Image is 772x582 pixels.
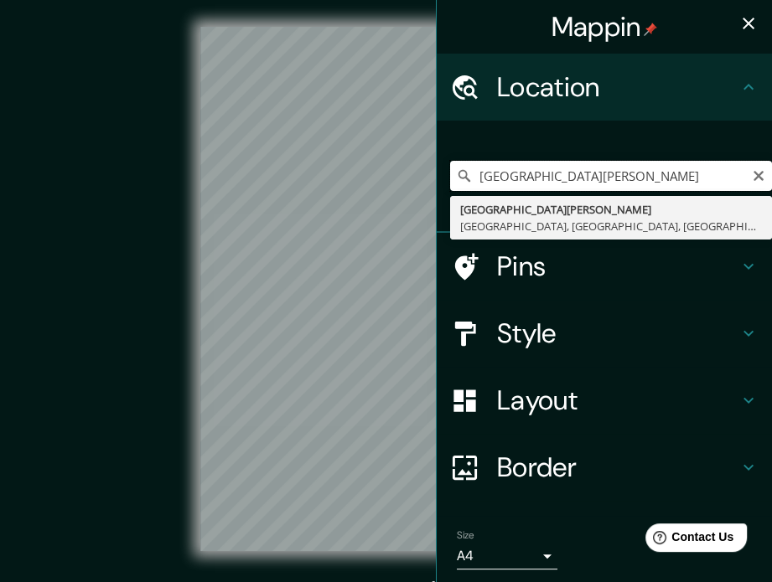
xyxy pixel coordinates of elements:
[497,317,738,350] h4: Style
[457,528,474,543] label: Size
[460,201,762,218] div: [GEOGRAPHIC_DATA][PERSON_NAME]
[497,451,738,484] h4: Border
[752,167,765,183] button: Clear
[623,517,754,564] iframe: Help widget launcher
[497,70,738,104] h4: Location
[497,250,738,283] h4: Pins
[457,543,557,569] div: A4
[644,23,657,36] img: pin-icon.png
[552,10,658,44] h4: Mappin
[460,218,762,234] div: [GEOGRAPHIC_DATA], [GEOGRAPHIC_DATA], [GEOGRAPHIC_DATA]
[437,434,772,501] div: Border
[437,300,772,367] div: Style
[437,54,772,121] div: Location
[497,384,738,417] h4: Layout
[450,161,772,191] input: Pick your city or area
[437,367,772,434] div: Layout
[200,27,572,551] canvas: Map
[437,233,772,300] div: Pins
